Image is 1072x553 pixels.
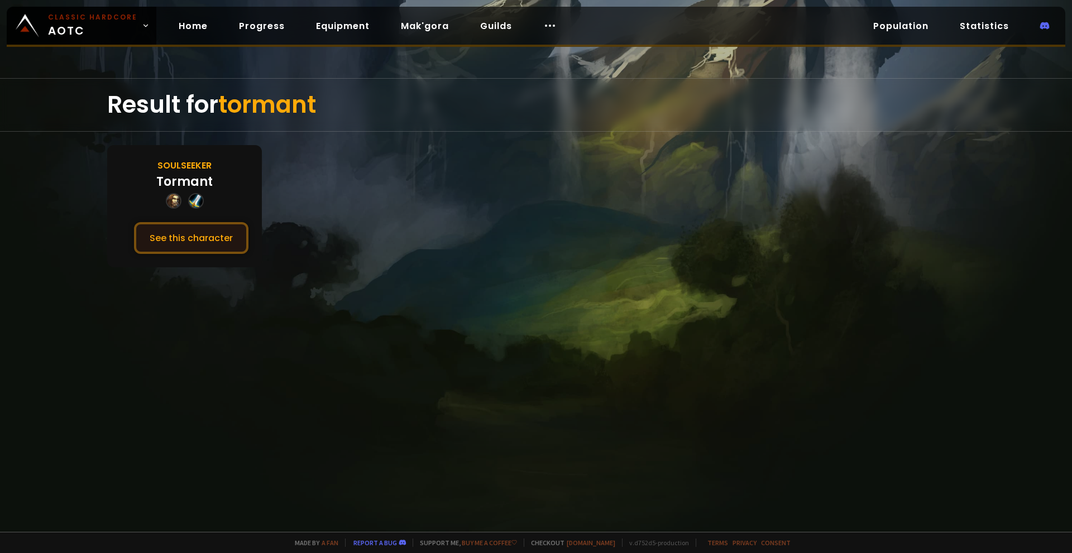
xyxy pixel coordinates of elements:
a: Equipment [307,15,379,37]
span: Support me, [413,538,517,547]
span: v. d752d5 - production [622,538,689,547]
a: Guilds [471,15,521,37]
a: Mak'gora [392,15,458,37]
a: Privacy [733,538,757,547]
a: Home [170,15,217,37]
button: See this character [134,222,248,254]
a: Buy me a coffee [462,538,517,547]
div: Tormant [156,172,213,191]
a: Progress [230,15,294,37]
a: [DOMAIN_NAME] [567,538,615,547]
div: Soulseeker [157,158,212,172]
div: Result for [107,79,965,131]
a: Population [864,15,937,37]
span: tormant [218,88,316,121]
a: Consent [761,538,791,547]
span: Made by [288,538,338,547]
small: Classic Hardcore [48,12,137,22]
a: a fan [322,538,338,547]
a: Terms [707,538,728,547]
a: Classic HardcoreAOTC [7,7,156,45]
a: Statistics [951,15,1018,37]
a: Report a bug [353,538,397,547]
span: Checkout [524,538,615,547]
span: AOTC [48,12,137,39]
